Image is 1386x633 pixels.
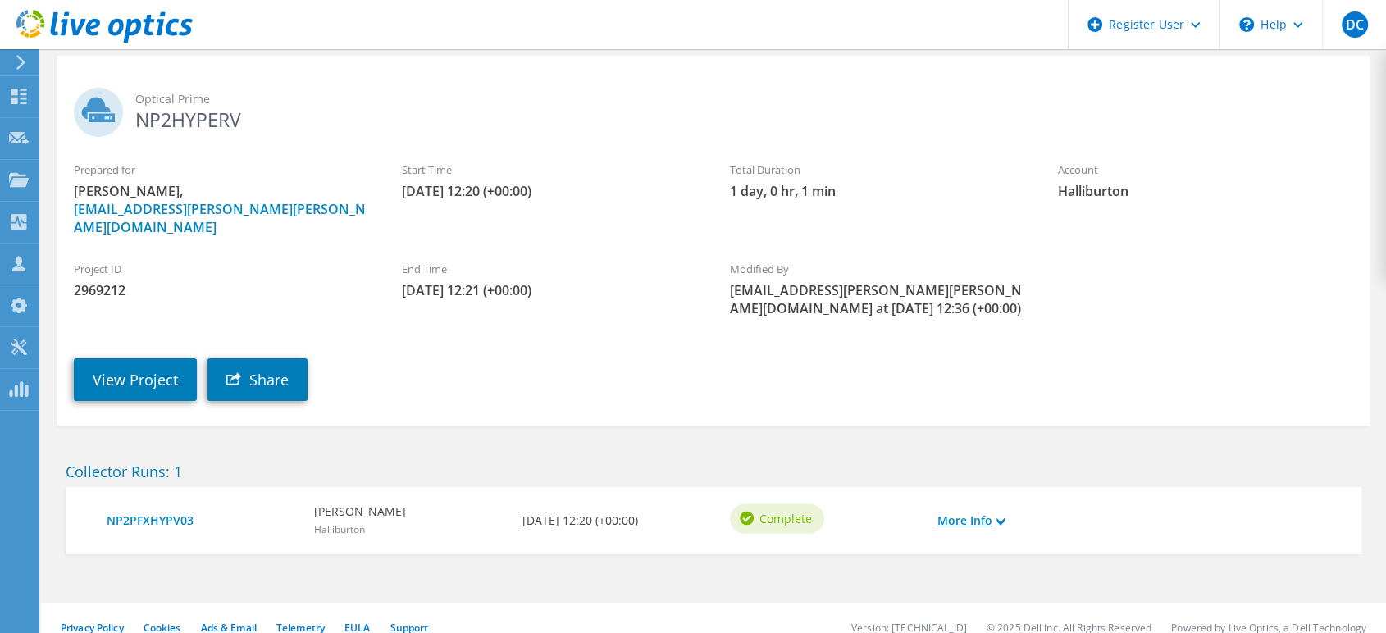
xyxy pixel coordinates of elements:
span: Halliburton [314,522,365,536]
b: [DATE] 12:20 (+00:00) [522,512,638,530]
label: Total Duration [730,162,1025,178]
label: Start Time [402,162,697,178]
svg: \n [1239,17,1254,32]
label: Prepared for [74,162,369,178]
a: More Info [937,512,1005,530]
span: 2969212 [74,281,369,299]
h2: NP2HYPERV [74,88,1353,129]
span: Halliburton [1058,182,1353,200]
span: [PERSON_NAME], [74,182,369,236]
a: NP2PFXHYPV03 [107,512,298,530]
b: [PERSON_NAME] [314,503,406,521]
span: DC [1342,11,1368,38]
label: Project ID [74,261,369,277]
span: Optical Prime [135,90,1353,108]
span: 1 day, 0 hr, 1 min [730,182,1025,200]
h2: Collector Runs: 1 [66,462,1361,480]
span: [DATE] 12:21 (+00:00) [402,281,697,299]
span: [DATE] 12:20 (+00:00) [402,182,697,200]
a: [EMAIL_ADDRESS][PERSON_NAME][PERSON_NAME][DOMAIN_NAME] [74,200,366,236]
a: Share [207,358,308,401]
span: Complete [759,509,812,527]
label: Account [1058,162,1353,178]
span: [EMAIL_ADDRESS][PERSON_NAME][PERSON_NAME][DOMAIN_NAME] at [DATE] 12:36 (+00:00) [730,281,1025,317]
label: Modified By [730,261,1025,277]
label: End Time [402,261,697,277]
a: View Project [74,358,197,401]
